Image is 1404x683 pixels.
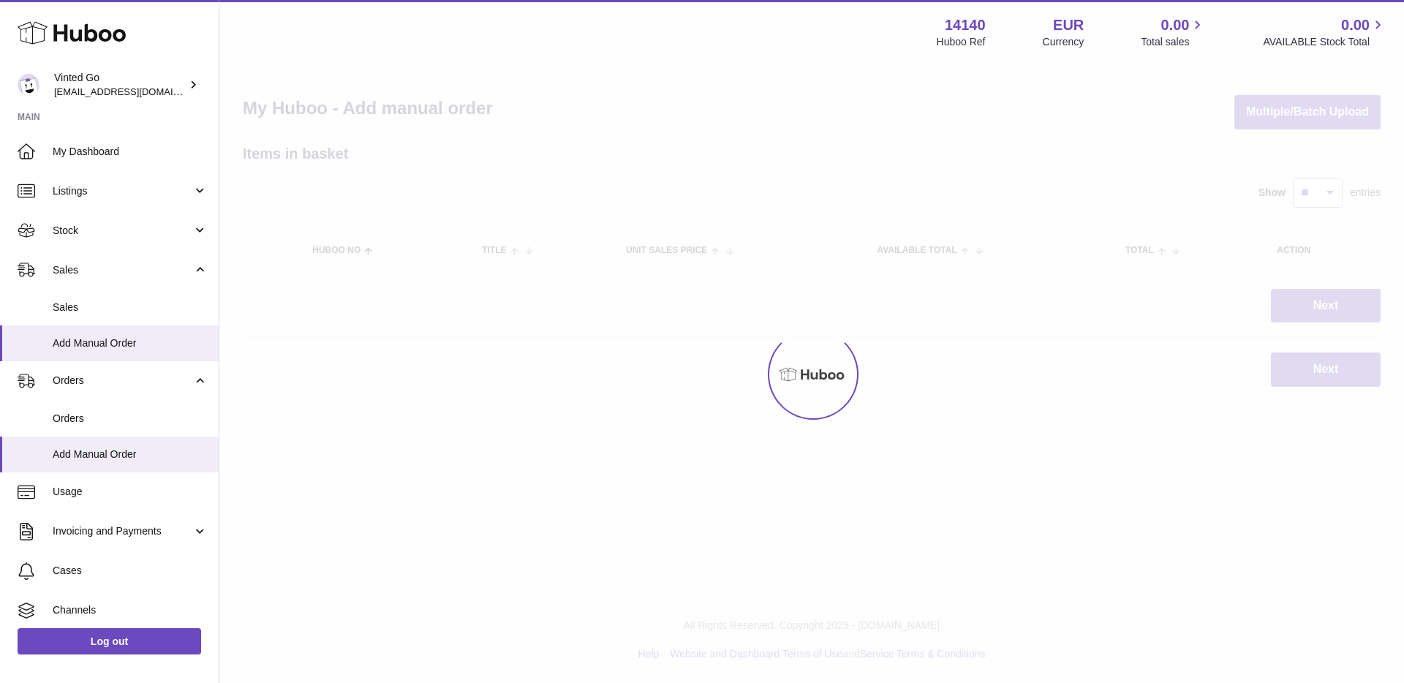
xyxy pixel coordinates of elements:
[1341,15,1370,35] span: 0.00
[53,263,192,277] span: Sales
[1263,35,1386,49] span: AVAILABLE Stock Total
[53,412,208,426] span: Orders
[53,448,208,461] span: Add Manual Order
[1263,15,1386,49] a: 0.00 AVAILABLE Stock Total
[53,301,208,314] span: Sales
[53,224,192,238] span: Stock
[53,485,208,499] span: Usage
[1043,35,1084,49] div: Currency
[53,145,208,159] span: My Dashboard
[53,184,192,198] span: Listings
[18,74,39,96] img: giedre.bartusyte@vinted.com
[945,15,986,35] strong: 14140
[53,336,208,350] span: Add Manual Order
[937,35,986,49] div: Huboo Ref
[53,374,192,388] span: Orders
[1141,15,1206,49] a: 0.00 Total sales
[53,524,192,538] span: Invoicing and Payments
[1141,35,1206,49] span: Total sales
[1161,15,1190,35] span: 0.00
[53,564,208,578] span: Cases
[54,86,215,97] span: [EMAIL_ADDRESS][DOMAIN_NAME]
[53,603,208,617] span: Channels
[1053,15,1084,35] strong: EUR
[54,71,186,99] div: Vinted Go
[18,628,201,654] a: Log out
